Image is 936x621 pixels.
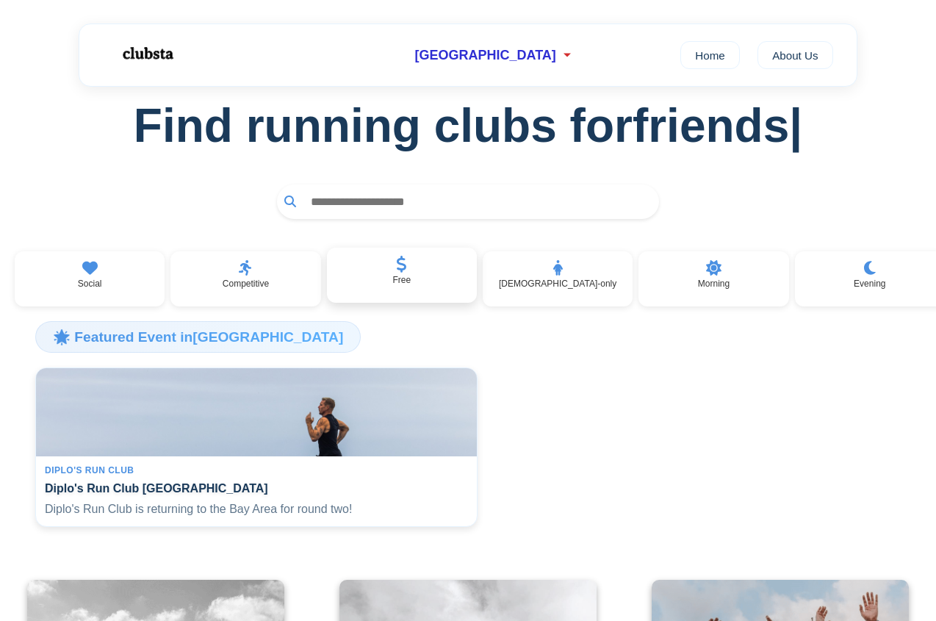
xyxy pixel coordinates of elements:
img: Logo [103,35,191,72]
a: Home [680,41,740,69]
p: Evening [854,279,885,289]
p: Free [392,275,411,285]
span: [GEOGRAPHIC_DATA] [414,48,555,63]
p: [DEMOGRAPHIC_DATA]-only [499,279,616,289]
p: Morning [698,279,730,289]
h3: 🌟 Featured Event in [GEOGRAPHIC_DATA] [35,321,361,352]
h1: Find running clubs for [24,98,912,153]
p: Social [78,279,102,289]
a: About Us [757,41,833,69]
span: | [789,99,802,152]
p: Diplo's Run Club is returning to the Bay Area for round two! [45,501,468,517]
span: friends [633,98,802,153]
h4: Diplo's Run Club [GEOGRAPHIC_DATA] [45,481,468,495]
img: Diplo's Run Club San Francisco [36,368,477,456]
p: Competitive [223,279,269,289]
div: Diplo's Run Club [45,465,468,475]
